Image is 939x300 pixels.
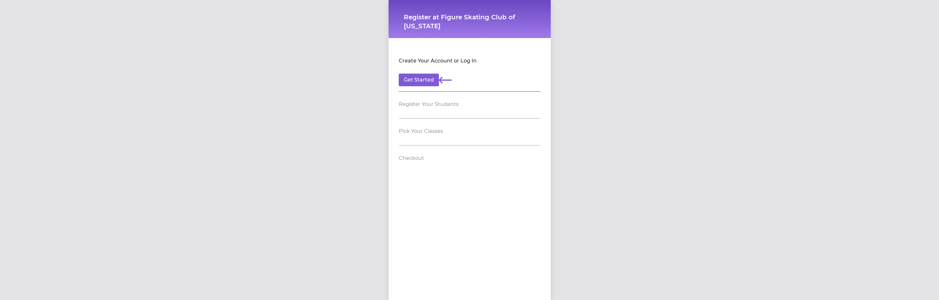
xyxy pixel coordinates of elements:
[399,74,439,86] button: Get Started
[399,154,424,162] h2: Checkout
[399,57,477,65] h2: Create Your Account or Log In
[399,101,459,108] h2: Register Your Students
[404,13,536,30] h1: Register at Figure Skating Club of [US_STATE]
[399,127,443,135] h2: Pick Your Classes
